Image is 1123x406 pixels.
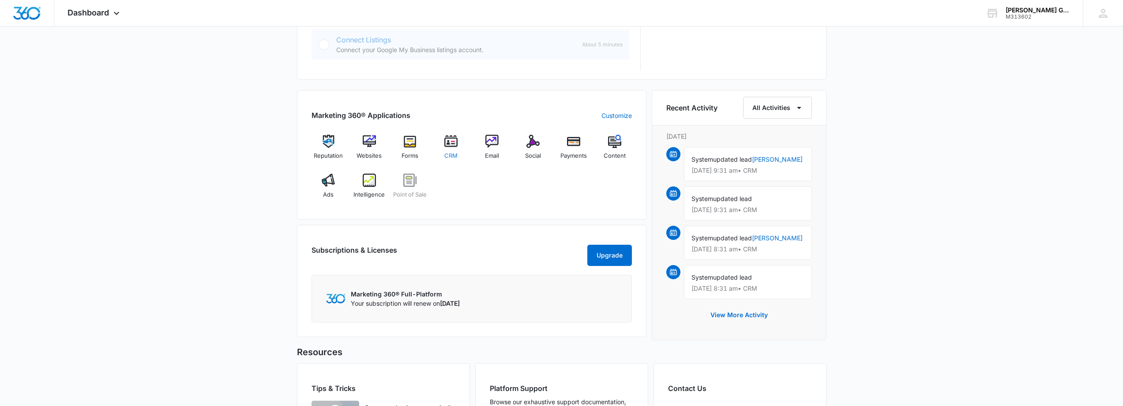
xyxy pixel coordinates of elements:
[393,190,427,199] span: Point of Sale
[1006,7,1070,14] div: account name
[713,273,752,281] span: updated lead
[326,294,346,303] img: Marketing 360 Logo
[357,152,382,160] span: Websites
[1006,14,1070,20] div: account id
[598,135,632,167] a: Content
[713,234,752,242] span: updated lead
[312,383,455,394] h2: Tips & Tricks
[352,135,386,167] a: Websites
[353,190,385,199] span: Intelligence
[434,135,468,167] a: CRM
[691,246,804,252] p: [DATE] 8:31 am • CRM
[713,195,752,202] span: updated lead
[516,135,550,167] a: Social
[601,111,632,120] a: Customize
[691,285,804,292] p: [DATE] 8:31 am • CRM
[666,102,717,113] h6: Recent Activity
[560,152,587,160] span: Payments
[351,289,460,299] p: Marketing 360® Full-Platform
[587,245,632,266] button: Upgrade
[314,152,343,160] span: Reputation
[604,152,626,160] span: Content
[691,156,713,163] span: System
[485,152,499,160] span: Email
[666,132,812,141] p: [DATE]
[691,273,713,281] span: System
[444,152,458,160] span: CRM
[475,135,509,167] a: Email
[297,345,826,359] h5: Resources
[702,304,777,326] button: View More Activity
[312,110,410,121] h2: Marketing 360® Applications
[752,234,803,242] a: [PERSON_NAME]
[323,190,334,199] span: Ads
[691,234,713,242] span: System
[525,152,541,160] span: Social
[68,8,109,17] span: Dashboard
[691,207,804,213] p: [DATE] 9:31 am • CRM
[557,135,591,167] a: Payments
[351,299,460,308] p: Your subscription will renew on
[393,174,427,205] a: Point of Sale
[393,135,427,167] a: Forms
[352,174,386,205] a: Intelligence
[336,45,575,54] p: Connect your Google My Business listings account.
[440,300,460,307] span: [DATE]
[402,152,418,160] span: Forms
[312,174,346,205] a: Ads
[312,245,397,262] h2: Subscriptions & Licenses
[312,135,346,167] a: Reputation
[691,167,804,174] p: [DATE] 9:31 am • CRM
[713,156,752,163] span: updated lead
[691,195,713,202] span: System
[743,97,812,119] button: All Activities
[582,41,623,49] span: About 5 minutes
[668,383,812,394] h2: Contact Us
[490,383,634,394] h2: Platform Support
[752,156,803,163] a: [PERSON_NAME]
